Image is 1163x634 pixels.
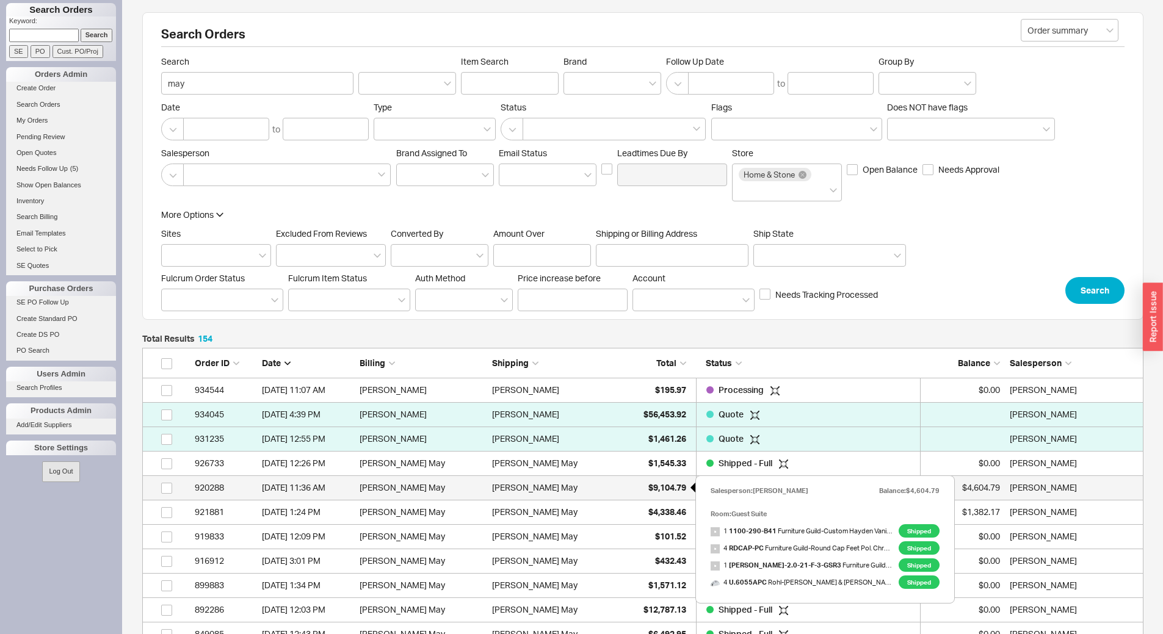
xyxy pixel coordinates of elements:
[360,451,487,475] div: [PERSON_NAME] May
[142,452,1143,476] a: 926733[DATE] 12:26 PM[PERSON_NAME] May[PERSON_NAME] May$1,545.33Shipped - Full $0.00[PERSON_NAME]
[161,72,353,95] input: Search
[711,561,720,571] img: no_photo
[927,451,1000,475] div: $0.00
[711,482,808,499] div: Salesperson: [PERSON_NAME]
[142,525,1143,549] a: 919833[DATE] 12:09 PM[PERSON_NAME] May[PERSON_NAME] May$101.52Shipped - Full $0.00[PERSON_NAME]
[161,148,391,159] span: Salesperson
[655,555,686,566] span: $432.43
[753,228,794,239] span: Ship State
[262,358,281,368] span: Date
[1010,427,1137,451] div: Sam Solkowitz
[360,427,487,451] div: [PERSON_NAME]
[922,164,933,175] input: Needs Approval
[195,358,230,368] span: Order ID
[1010,573,1137,597] div: Adina Golomb
[195,357,256,369] div: Order ID
[142,500,1143,525] a: 921881[DATE] 1:24 PM[PERSON_NAME] May[PERSON_NAME] May$4,338.46Shipped - Partial $1,382.17[PERSON...
[643,409,686,419] span: $56,453.92
[729,544,764,552] b: RDCAP-PC
[719,384,766,395] span: Processing
[6,328,116,341] a: Create DS PO
[482,173,489,178] svg: open menu
[142,549,1143,574] a: 916912[DATE] 3:01 PM[PERSON_NAME] May[PERSON_NAME] May$432.43Shipped - Full $0.00[PERSON_NAME]
[262,500,353,524] div: 6/10/25 1:24 PM
[142,334,212,343] h5: Total Results
[9,45,28,58] input: SE
[70,165,78,172] span: ( 5 )
[6,146,116,159] a: Open Quotes
[195,475,256,500] div: 920288
[374,102,392,112] span: Type
[760,248,769,262] input: Ship State
[927,475,1000,500] div: $4,604.79
[6,179,116,192] a: Show Open Balances
[847,164,858,175] input: Open Balance
[584,173,592,178] svg: open menu
[887,102,968,112] span: Does NOT have flags
[161,273,245,283] span: Fulcrum Order Status
[596,244,748,267] input: Shipping or Billing Address
[6,98,116,111] a: Search Orders
[655,384,686,395] span: $195.97
[706,358,732,368] span: Status
[1010,500,1137,524] div: Adina Golomb
[476,253,484,258] svg: open menu
[711,539,893,557] span: 4 Furniture Guild - Round Cap Feet Pol. Chrome
[195,378,256,402] div: 934544
[6,259,116,272] a: SE Quotes
[262,451,353,475] div: 7/7/25 12:26 PM
[492,427,559,451] div: [PERSON_NAME]
[1106,28,1114,33] svg: open menu
[360,475,487,500] div: [PERSON_NAME] May
[195,549,256,573] div: 916912
[6,344,116,357] a: PO Search
[863,164,918,176] span: Open Balance
[899,524,940,538] span: Shipped
[262,427,353,451] div: 7/30/25 12:55 PM
[729,561,841,569] b: [PERSON_NAME]-2.0-21-F-3-GSR3
[142,574,1143,598] a: 899883[DATE] 1:34 PM[PERSON_NAME] May[PERSON_NAME] May$1,571.12Shipped - Full $0.00[PERSON_NAME]
[262,549,353,573] div: 5/13/25 3:01 PM
[711,557,893,574] span: 1 Furniture Guild - Guildstone White Matte 2" Thick 21" Flush 3 Hole w/ GSR3 Sink
[1010,358,1062,368] span: Salesperson
[168,248,176,262] input: Sites
[696,357,921,369] div: Status
[927,378,1000,402] div: $0.00
[899,541,940,555] span: Shipped
[927,500,1000,524] div: $1,382.17
[927,573,1000,597] div: $0.00
[1010,524,1137,549] div: Sam Solkowitz
[262,573,353,597] div: 2/19/25 1:34 PM
[492,378,559,402] div: [PERSON_NAME]
[396,148,467,158] span: Brand Assigned To
[719,458,774,468] span: Shipped - Full
[643,604,686,614] span: $12,787.13
[493,228,591,239] span: Amount Over
[360,402,487,427] div: [PERSON_NAME]
[1010,378,1137,402] div: Sephrina Martinez-Hall
[570,76,579,90] input: Brand
[161,56,353,67] span: Search
[142,476,1143,500] a: 920288[DATE] 11:36 AM[PERSON_NAME] May[PERSON_NAME] May$9,104.79Shipped - Full $4,604.79[PERSON_N...
[927,549,1000,573] div: $0.00
[16,133,65,140] span: Pending Review
[648,580,686,590] span: $1,571.12
[6,296,116,309] a: SE PO Follow Up
[492,358,529,368] span: Shipping
[360,358,385,368] span: Billing
[739,183,747,197] input: Store
[501,102,706,113] span: Status
[374,253,381,258] svg: open menu
[6,211,116,223] a: Search Billing
[16,165,68,172] span: Needs Follow Up
[142,378,1143,403] a: 934544[DATE] 11:07 AM[PERSON_NAME][PERSON_NAME]$195.97Processing $0.00[PERSON_NAME]
[53,45,103,58] input: Cust. PO/Proj
[6,67,116,82] div: Orders Admin
[493,244,591,267] input: Amount Over
[360,549,487,573] div: [PERSON_NAME] May
[161,209,223,221] button: More Options
[422,293,430,307] input: Auth Method
[744,170,795,179] span: Home & Stone
[492,549,578,573] div: [PERSON_NAME] May
[6,419,116,431] a: Add/Edit Suppliers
